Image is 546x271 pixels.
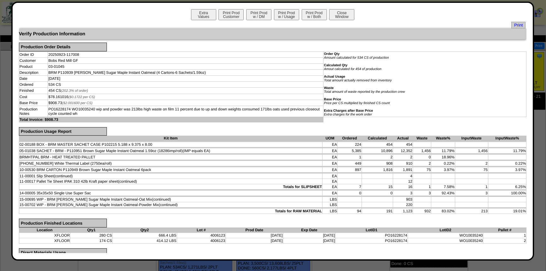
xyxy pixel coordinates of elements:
[337,161,362,166] td: 449
[488,148,526,154] td: 11.79%
[455,148,488,154] td: 1,456
[393,209,413,214] td: 1,123
[19,174,322,179] td: 11-00001 Slip Sheet
[393,179,413,184] td: 12
[455,161,488,166] td: 2
[19,106,48,117] td: Production Notes
[177,227,226,233] th: Lot #
[337,142,362,147] td: 224
[19,184,322,190] td: Totals for SLIPSHEET
[283,227,335,233] th: Exp Date
[431,209,455,214] td: 83.02%
[322,179,337,184] td: EA
[226,227,283,233] th: Prod Date
[408,233,483,238] td: WO10035240
[19,117,323,122] td: Total Invoice: $908.73
[483,233,526,238] td: 1
[48,106,323,117] td: PO16228174 WO10035240 wip and powder was 213lbs high waste on film 11 percent due to up and down ...
[19,82,48,88] td: Ordered
[335,238,408,243] td: PO16228174
[19,57,48,63] td: Customer
[191,9,216,20] button: ExtraValues
[511,22,526,28] a: Print
[324,109,373,113] b: Extra Charges after Base Price
[322,148,337,154] td: EA
[19,100,48,106] td: Base Price
[337,209,362,214] td: 94
[393,142,413,147] td: 454
[413,184,431,190] td: 1
[48,100,323,106] td: $908.73
[324,63,347,67] b: Calculated Qty
[362,136,393,141] th: Calculated
[337,191,362,196] td: 0
[455,209,488,214] td: 213
[19,136,322,141] th: Kit Item
[455,184,488,190] td: 1
[413,191,431,196] td: 3
[324,86,334,90] b: Waste
[19,127,107,136] div: Production Usage Report
[324,52,340,56] b: Order Qty
[54,174,73,178] span: (continued)
[393,197,413,202] td: 903
[488,136,526,141] th: InputWaste%
[48,63,323,69] td: 03-01045
[302,9,327,20] button: Print Prodw / Both
[413,209,431,214] td: 932
[322,197,337,202] td: LBS
[283,238,335,243] td: [DATE]
[19,209,322,214] td: Totals for RAW MATERIAL
[324,97,341,101] b: Base Price
[413,161,431,166] td: 2
[324,101,390,105] i: Price per CS multiplied by finished CS count
[19,76,48,82] td: Date
[322,136,337,141] th: UOM
[488,161,526,166] td: 0.22%
[113,233,177,238] td: 666.4 LBS
[324,67,381,71] i: Amout calculated for 454 of production
[362,209,393,214] td: 191
[226,238,283,243] td: [DATE]
[408,238,483,243] td: WO10035240
[455,191,488,196] td: 3
[322,209,337,214] td: LBS
[431,184,455,190] td: 7.58%
[488,209,526,214] td: 19.01%
[455,136,488,141] th: InputWaste
[19,202,322,208] td: 15-00702 WIP - BRM [PERSON_NAME] Sugar Maple Instant Oatmeal-Powder Mix
[393,191,413,196] td: 3
[177,238,226,243] td: 4006123
[488,191,526,196] td: 100.00%
[337,148,362,154] td: 5,385
[413,148,431,154] td: 1,456
[19,197,322,202] td: 15-00695 WIP - BRM [PERSON_NAME] Sugar Maple Instant Oatmeal-Oat Mix
[488,167,526,173] td: 3.97%
[431,148,455,154] td: 11.79%
[62,101,93,105] span: ($2.001600 per CS)
[324,79,392,82] i: Total amount actually removed from inventory
[324,113,372,116] i: Extra charges for the work order
[70,227,113,233] th: Qty1
[48,51,323,57] td: 20250923-117008
[19,70,48,76] td: Description
[19,43,107,51] div: Production Order Details
[246,9,271,20] button: Print Prodw / DM
[226,233,283,238] td: [DATE]
[337,136,362,141] th: Ordered
[19,63,48,69] td: Product
[483,238,526,243] td: 2
[324,90,405,94] i: Total amount of waste reported by the production crew
[322,167,337,173] td: EA
[19,88,48,94] td: Finished
[19,179,322,184] td: 11-00017 Pallet Tie Sheet IPAK 310 42lb Kraft paper sheet
[322,174,337,179] td: EA
[19,28,527,39] div: Verify Production Information
[19,142,322,147] td: 02-00188 BOX - BRM MASTER SACHET CASE P102215 5.188 x 9.375 x 8.00
[337,167,362,173] td: 897
[322,184,337,190] td: EA
[335,233,408,238] td: PO16228174
[324,56,389,60] i: Amount calculated for 534 CS of production
[393,167,413,173] td: 1,891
